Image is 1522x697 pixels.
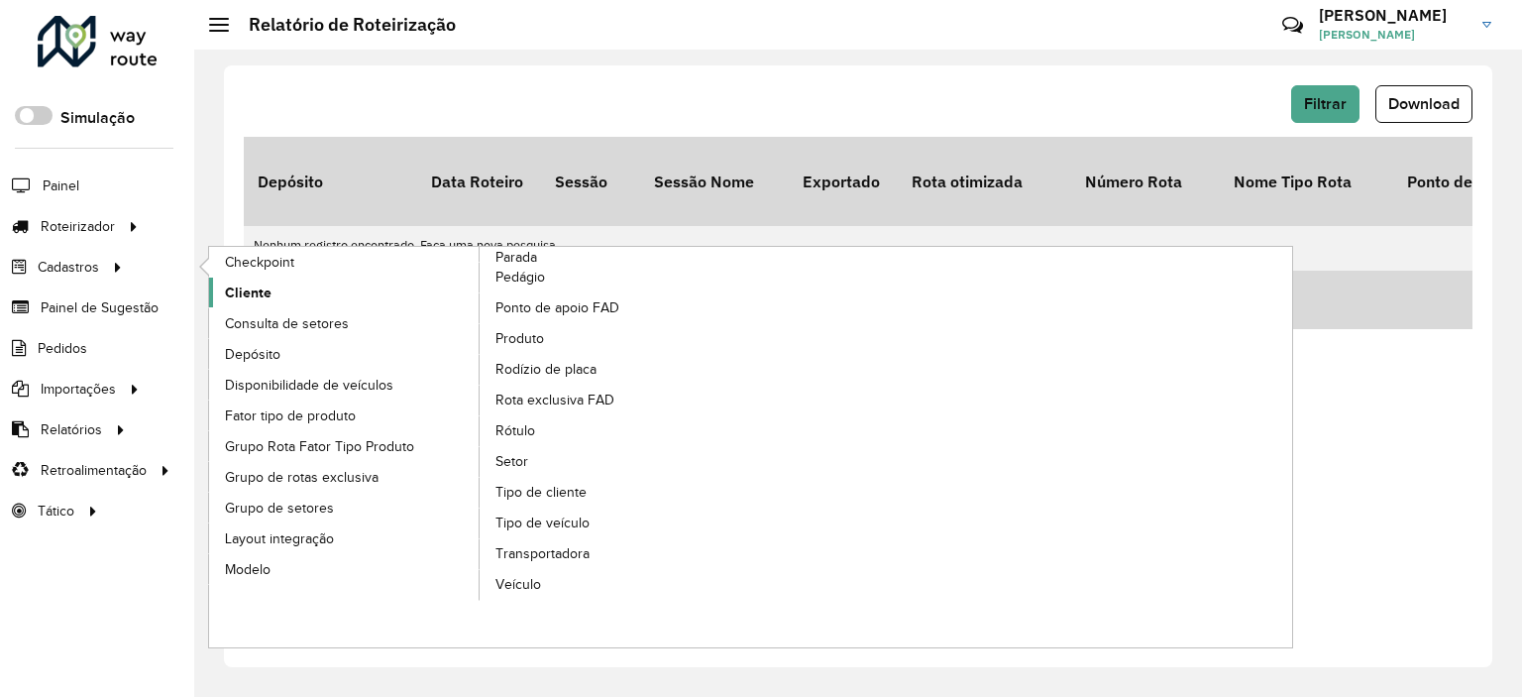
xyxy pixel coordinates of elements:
[541,137,640,226] th: Sessão
[209,523,481,553] a: Layout integração
[495,543,590,564] span: Transportadora
[209,308,481,338] a: Consulta de setores
[480,355,751,385] a: Rodízio de placa
[495,359,597,380] span: Rodízio de placa
[1319,6,1468,25] h3: [PERSON_NAME]
[225,467,379,488] span: Grupo de rotas exclusiva
[480,324,751,354] a: Produto
[209,401,481,430] a: Fator tipo de produto
[41,297,159,318] span: Painel de Sugestão
[495,267,545,288] span: Pedágio
[480,416,751,446] a: Rótulo
[898,137,1071,226] th: Rota otimizada
[38,501,74,522] span: Tático
[480,263,751,292] a: Pedágio
[417,137,541,226] th: Data Roteiro
[480,478,751,508] a: Tipo de cliente
[495,574,541,595] span: Veículo
[225,344,280,365] span: Depósito
[38,257,99,278] span: Cadastros
[38,338,87,359] span: Pedidos
[41,379,116,400] span: Importações
[480,509,751,538] a: Tipo de veículo
[495,297,619,318] span: Ponto de apoio FAD
[1271,4,1314,47] a: Contato Rápido
[1220,137,1393,226] th: Nome Tipo Rota
[209,247,751,601] a: Parada
[480,386,751,415] a: Rota exclusiva FAD
[225,283,272,303] span: Cliente
[209,339,481,369] a: Depósito
[495,482,587,503] span: Tipo de cliente
[225,313,349,334] span: Consulta de setores
[1388,95,1460,112] span: Download
[41,216,115,237] span: Roteirizador
[60,106,135,130] label: Simulação
[495,328,544,349] span: Produto
[209,493,481,523] a: Grupo de setores
[495,451,528,472] span: Setor
[229,14,456,36] h2: Relatório de Roteirização
[789,137,898,226] th: Exportado
[209,462,481,492] a: Grupo de rotas exclusiva
[225,252,294,273] span: Checkpoint
[41,460,147,481] span: Retroalimentação
[1291,85,1359,123] button: Filtrar
[209,278,481,307] a: Cliente
[495,420,535,441] span: Rótulo
[209,554,481,584] a: Modelo
[495,390,614,410] span: Rota exclusiva FAD
[43,175,79,196] span: Painel
[640,137,789,226] th: Sessão Nome
[495,247,537,268] span: Parada
[1071,137,1220,226] th: Número Rota
[209,431,481,461] a: Grupo Rota Fator Tipo Produto
[480,539,751,569] a: Transportadora
[225,498,334,519] span: Grupo de setores
[225,406,356,426] span: Fator tipo de produto
[244,137,417,226] th: Depósito
[225,559,271,580] span: Modelo
[1375,85,1472,123] button: Download
[1319,26,1468,44] span: [PERSON_NAME]
[480,447,751,477] a: Setor
[225,436,414,457] span: Grupo Rota Fator Tipo Produto
[225,375,393,396] span: Disponibilidade de veículos
[225,528,334,549] span: Layout integração
[209,370,481,400] a: Disponibilidade de veículos
[480,570,751,600] a: Veículo
[1304,95,1347,112] span: Filtrar
[480,293,751,323] a: Ponto de apoio FAD
[41,419,102,440] span: Relatórios
[495,513,590,533] span: Tipo de veículo
[209,247,481,277] a: Checkpoint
